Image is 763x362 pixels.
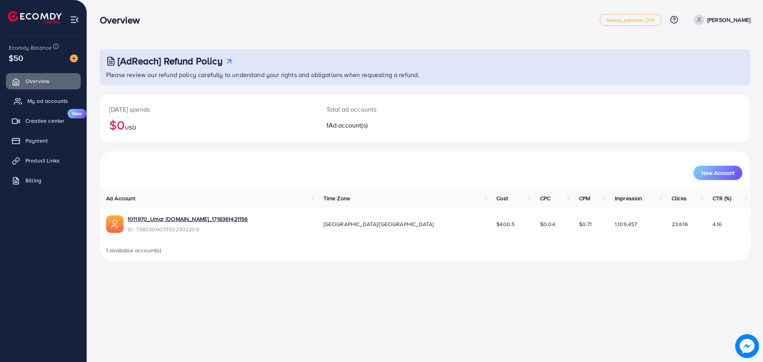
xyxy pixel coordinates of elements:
[701,170,734,176] span: New Account
[672,194,687,202] span: Clicks
[100,14,146,26] h3: Overview
[6,113,81,129] a: Creative centerNew
[672,220,688,228] span: 23,616
[540,220,555,228] span: $0.04
[615,220,637,228] span: 1,109,457
[735,334,759,358] img: image
[323,220,434,228] span: [GEOGRAPHIC_DATA]/[GEOGRAPHIC_DATA]
[106,194,136,202] span: Ad Account
[496,220,515,228] span: $400.5
[68,109,87,118] span: New
[606,17,655,23] span: metap_pakistan_001
[25,117,64,125] span: Creative center
[6,73,81,89] a: Overview
[496,194,508,202] span: Cost
[118,55,223,67] h3: [AdReach] Refund Policy
[326,122,470,129] h2: 1
[8,11,62,23] img: logo
[6,93,81,109] a: My ad accounts
[128,225,248,233] span: ID: 7380306073502302209
[70,15,79,24] img: menu
[25,157,60,165] span: Product Links
[128,215,248,223] a: 1011970_Umar [DOMAIN_NAME]_1718361421156
[9,44,52,52] span: Ecomdy Balance
[25,176,41,184] span: Billing
[713,194,731,202] span: CTR (%)
[106,70,746,79] p: Please review our refund policy carefully to understand your rights and obligations when requesti...
[615,194,643,202] span: Impression
[691,15,750,25] a: [PERSON_NAME]
[323,194,350,202] span: Time Zone
[329,121,368,130] span: Ad account(s)
[579,194,590,202] span: CPM
[25,77,49,85] span: Overview
[9,52,23,64] span: $50
[70,54,78,62] img: image
[25,137,48,145] span: Payment
[27,97,68,105] span: My ad accounts
[6,153,81,168] a: Product Links
[540,194,550,202] span: CPC
[713,220,722,228] span: 4.16
[707,15,750,25] p: [PERSON_NAME]
[106,215,124,233] img: ic-ads-acc.e4c84228.svg
[326,105,470,114] p: Total ad accounts
[6,172,81,188] a: Billing
[106,246,162,254] span: 1 available account(s)
[109,105,307,114] p: [DATE] spends
[6,133,81,149] a: Payment
[579,220,592,228] span: $0.71
[600,14,662,26] a: metap_pakistan_001
[693,166,742,180] button: New Account
[125,124,136,132] span: USD
[109,117,307,132] h2: $0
